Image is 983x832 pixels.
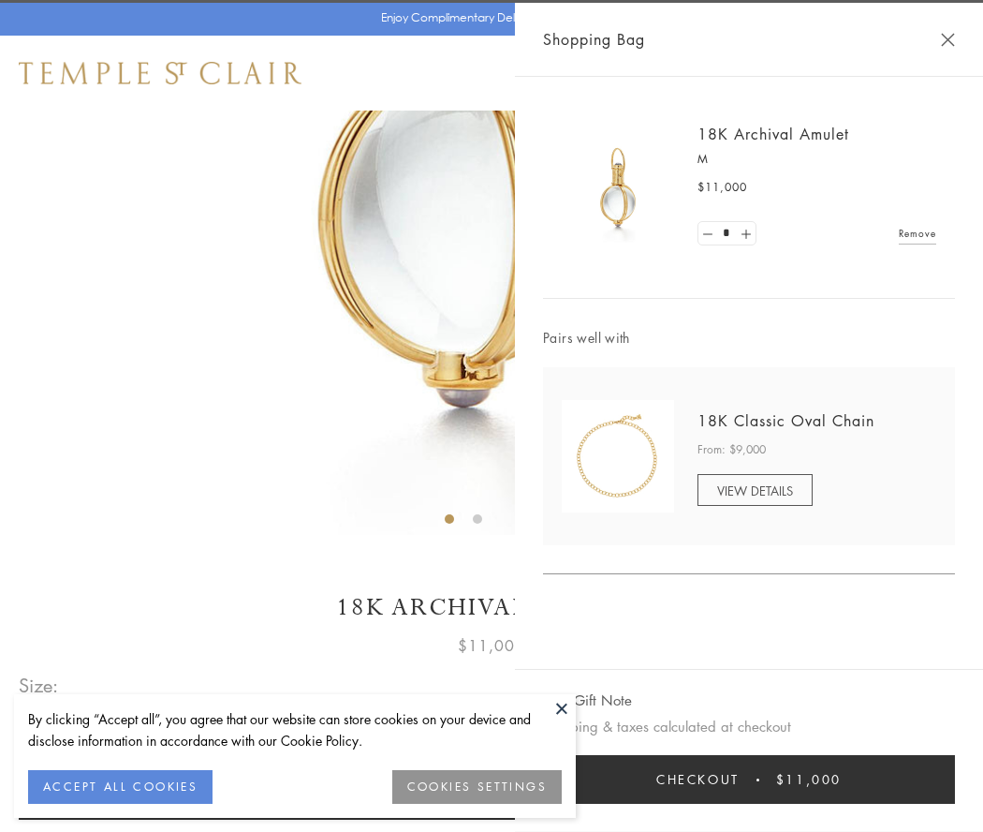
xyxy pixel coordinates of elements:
[19,670,60,701] span: Size:
[562,400,674,513] img: N88865-OV18
[697,440,766,459] span: From: $9,000
[697,474,813,506] a: VIEW DETAILS
[698,222,717,245] a: Set quantity to 0
[697,410,874,431] a: 18K Classic Oval Chain
[543,27,645,52] span: Shopping Bag
[28,708,562,751] div: By clicking “Accept all”, you agree that our website can store cookies on your device and disclos...
[543,715,955,738] p: Shipping & taxes calculated at checkout
[717,482,793,499] span: VIEW DETAILS
[28,770,213,804] button: ACCEPT ALL COOKIES
[736,222,755,245] a: Set quantity to 2
[697,150,936,169] p: M
[941,33,955,47] button: Close Shopping Bag
[697,124,849,144] a: 18K Archival Amulet
[381,8,594,27] p: Enjoy Complimentary Delivery & Returns
[776,769,842,790] span: $11,000
[543,327,955,349] span: Pairs well with
[656,769,740,790] span: Checkout
[19,591,964,624] h1: 18K Archival Amulet
[562,131,674,244] img: 18K Archival Amulet
[543,689,632,712] button: Add Gift Note
[899,223,936,244] a: Remove
[697,178,747,197] span: $11,000
[392,770,562,804] button: COOKIES SETTINGS
[458,633,525,658] span: $11,000
[543,755,955,804] button: Checkout $11,000
[19,62,301,84] img: Temple St. Clair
